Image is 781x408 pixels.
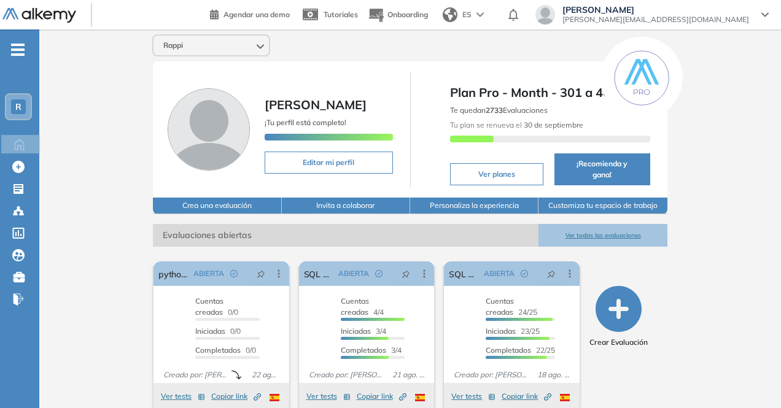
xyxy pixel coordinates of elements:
[304,369,387,380] span: Creado por: [PERSON_NAME]
[195,345,256,355] span: 0/0
[223,10,290,19] span: Agendar una demo
[402,269,410,279] span: pushpin
[195,296,223,317] span: Cuentas creadas
[357,391,406,402] span: Copiar link
[502,389,551,404] button: Copiar link
[163,40,183,50] span: Rappi
[538,264,565,283] button: pushpin
[410,198,538,214] button: Personaliza la experiencia
[341,296,369,317] span: Cuentas creadas
[450,120,583,129] span: Tu plan se renueva el
[304,261,334,286] a: SQL Turbo
[450,106,548,115] span: Te quedan Evaluaciones
[357,389,406,404] button: Copiar link
[486,326,540,336] span: 23/25
[387,369,430,380] span: 21 ago. 2025
[195,326,241,336] span: 0/0
[486,296,537,317] span: 24/25
[265,118,346,127] span: ¡Tu perfil está completo!
[247,264,274,283] button: pushpin
[265,152,392,174] button: Editar mi perfil
[450,83,650,102] span: Plan Pro - Month - 301 a 400
[547,269,556,279] span: pushpin
[462,9,472,20] span: ES
[486,345,531,355] span: Completados
[168,88,250,171] img: Foto de perfil
[451,389,495,404] button: Ver tests
[415,394,425,401] img: ESP
[341,345,386,355] span: Completados
[282,198,410,214] button: Invita a colaborar
[247,369,284,380] span: 22 ago. 2025
[211,391,261,402] span: Copiar link
[589,337,648,348] span: Crear Evaluación
[486,106,503,115] b: 2733
[193,268,224,279] span: ABIERTA
[265,97,367,112] span: [PERSON_NAME]
[306,389,351,404] button: Ver tests
[195,326,225,336] span: Iniciadas
[341,345,402,355] span: 3/4
[230,270,238,277] span: check-circle
[210,6,290,21] a: Agendar una demo
[338,268,369,279] span: ABIERTA
[486,296,514,317] span: Cuentas creadas
[538,224,667,247] button: Ver todas las evaluaciones
[257,269,265,279] span: pushpin
[15,102,21,112] span: R
[554,153,650,185] button: ¡Recomienda y gana!
[375,270,383,277] span: check-circle
[195,345,241,355] span: Completados
[449,369,532,380] span: Creado por: [PERSON_NAME]
[211,389,261,404] button: Copiar link
[158,369,231,380] span: Creado por: [PERSON_NAME]
[392,264,419,283] button: pushpin
[449,261,479,286] a: SQL Growth E&A
[341,326,371,336] span: Iniciadas
[522,120,583,129] b: 30 de septiembre
[538,198,667,214] button: Customiza tu espacio de trabajo
[502,391,551,402] span: Copiar link
[387,10,428,19] span: Onboarding
[484,268,515,279] span: ABIERTA
[562,5,749,15] span: [PERSON_NAME]
[11,48,25,51] i: -
[324,10,358,19] span: Tutoriales
[270,394,279,401] img: ESP
[521,270,528,277] span: check-circle
[161,389,205,404] button: Ver tests
[158,261,188,286] a: python support
[153,224,538,247] span: Evaluaciones abiertas
[2,8,76,23] img: Logo
[443,7,457,22] img: world
[476,12,484,17] img: arrow
[341,296,384,317] span: 4/4
[450,163,543,185] button: Ver planes
[341,326,386,336] span: 3/4
[562,15,749,25] span: [PERSON_NAME][EMAIL_ADDRESS][DOMAIN_NAME]
[486,345,555,355] span: 22/25
[153,198,281,214] button: Crea una evaluación
[560,394,570,401] img: ESP
[532,369,575,380] span: 18 ago. 2025
[368,2,428,28] button: Onboarding
[486,326,516,336] span: Iniciadas
[195,296,238,317] span: 0/0
[589,286,648,348] button: Crear Evaluación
